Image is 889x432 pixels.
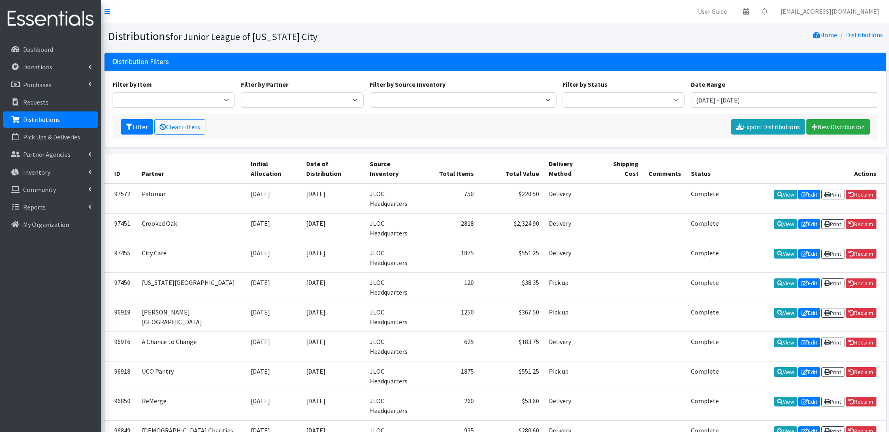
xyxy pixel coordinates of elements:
[821,278,844,288] a: Print
[301,213,365,243] td: [DATE]
[301,391,365,420] td: [DATE]
[23,133,80,141] p: Pick Ups & Deliveries
[23,98,49,106] p: Requests
[479,302,544,331] td: $367.50
[137,184,246,214] td: Palomar
[774,338,797,347] a: View
[691,92,878,108] input: January 1, 2011 - December 31, 2011
[3,182,98,198] a: Community
[301,184,365,214] td: [DATE]
[301,272,365,302] td: [DATE]
[544,154,597,184] th: Delivery Method
[104,243,137,272] td: 97455
[798,278,820,288] a: Edit
[23,81,51,89] p: Purchases
[424,272,478,302] td: 120
[686,154,724,184] th: Status
[121,119,153,135] button: Filter
[301,361,365,391] td: [DATE]
[3,59,98,75] a: Donations
[246,391,301,420] td: [DATE]
[686,184,724,214] td: Complete
[846,367,876,377] a: Reclaim
[846,190,876,199] a: Reclaim
[798,308,820,318] a: Edit
[3,94,98,110] a: Requests
[821,190,844,199] a: Print
[424,184,478,214] td: 750
[798,338,820,347] a: Edit
[846,338,876,347] a: Reclaim
[246,184,301,214] td: [DATE]
[108,29,492,43] h1: Distributions
[846,278,876,288] a: Reclaim
[821,219,844,229] a: Print
[479,213,544,243] td: $2,324.90
[821,338,844,347] a: Print
[686,272,724,302] td: Complete
[686,302,724,331] td: Complete
[774,397,797,406] a: View
[544,331,597,361] td: Delivery
[798,397,820,406] a: Edit
[3,41,98,58] a: Dashboard
[246,243,301,272] td: [DATE]
[479,361,544,391] td: $551.25
[3,216,98,233] a: My Organization
[798,367,820,377] a: Edit
[137,154,246,184] th: Partner
[365,302,425,331] td: JLOC Headquarters
[246,331,301,361] td: [DATE]
[724,154,886,184] th: Actions
[544,361,597,391] td: Pick up
[686,361,724,391] td: Complete
[23,63,52,71] p: Donations
[365,184,425,214] td: JLOC Headquarters
[365,213,425,243] td: JLOC Headquarters
[774,3,886,19] a: [EMAIL_ADDRESS][DOMAIN_NAME]
[691,79,725,89] label: Date Range
[544,184,597,214] td: Delivery
[644,154,686,184] th: Comments
[246,272,301,302] td: [DATE]
[424,361,478,391] td: 1875
[3,5,98,32] img: HumanEssentials
[424,243,478,272] td: 1875
[246,361,301,391] td: [DATE]
[424,331,478,361] td: 625
[104,213,137,243] td: 97451
[821,397,844,406] a: Print
[846,249,876,259] a: Reclaim
[301,331,365,361] td: [DATE]
[3,199,98,215] a: Reports
[596,154,644,184] th: Shipping Cost
[154,119,205,135] a: Clear Filters
[798,249,820,259] a: Edit
[774,219,797,229] a: View
[104,361,137,391] td: 96918
[3,129,98,145] a: Pick Ups & Deliveries
[137,302,246,331] td: [PERSON_NAME][GEOGRAPHIC_DATA]
[246,302,301,331] td: [DATE]
[424,302,478,331] td: 1250
[104,272,137,302] td: 97450
[479,331,544,361] td: $183.75
[170,31,318,43] small: for Junior League of [US_STATE] City
[370,79,446,89] label: Filter by Source Inventory
[301,302,365,331] td: [DATE]
[3,111,98,128] a: Distributions
[424,391,478,420] td: 260
[774,190,797,199] a: View
[23,203,46,211] p: Reports
[686,213,724,243] td: Complete
[137,243,246,272] td: City Care
[821,367,844,377] a: Print
[424,213,478,243] td: 2818
[686,331,724,361] td: Complete
[365,154,425,184] th: Source Inventory
[137,361,246,391] td: UCO Pantry
[137,272,246,302] td: [US_STATE][GEOGRAPHIC_DATA]
[137,213,246,243] td: Crooked Oak
[3,146,98,163] a: Partner Agencies
[798,190,820,199] a: Edit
